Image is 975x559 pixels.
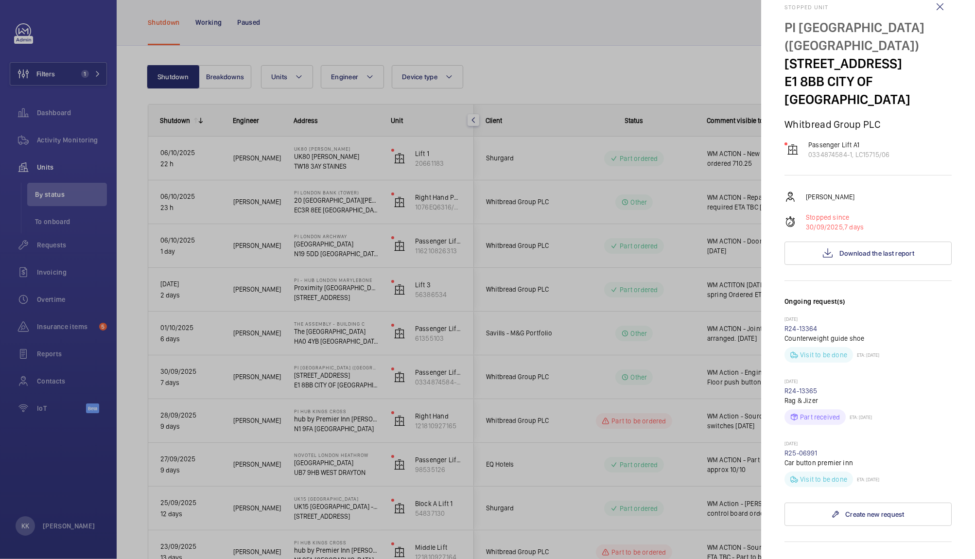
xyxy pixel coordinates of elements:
[853,476,879,482] p: ETA: [DATE]
[806,223,844,231] span: 30/09/2025,
[839,249,914,257] span: Download the last report
[808,140,889,150] p: Passenger Lift A1
[784,333,952,343] p: Counterweight guide shoe
[784,72,952,108] p: E1 8BB CITY OF [GEOGRAPHIC_DATA]
[784,316,952,324] p: [DATE]
[784,4,952,11] h2: Stopped unit
[784,458,952,468] p: Car button premier inn
[784,449,818,457] a: R25-06991
[806,222,864,232] p: 7 days
[784,18,952,54] p: PI [GEOGRAPHIC_DATA] ([GEOGRAPHIC_DATA])
[784,118,952,130] p: Whitbread Group PLC
[853,352,879,358] p: ETA: [DATE]
[784,297,952,316] h3: Ongoing request(s)
[846,414,872,420] p: ETA: [DATE]
[806,212,864,222] p: Stopped since
[784,396,952,405] p: Rag & Jizer
[784,325,818,332] a: R24-13364
[806,192,854,202] p: [PERSON_NAME]
[784,387,818,395] a: R24-13365
[800,474,847,484] p: Visit to be done
[784,242,952,265] button: Download the last report
[784,54,952,72] p: [STREET_ADDRESS]
[800,350,847,360] p: Visit to be done
[787,144,799,156] img: elevator.svg
[800,412,840,422] p: Part received
[808,150,889,159] p: 0334874584-1, LC15715/06
[784,440,952,448] p: [DATE]
[784,503,952,526] a: Create new request
[784,378,952,386] p: [DATE]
